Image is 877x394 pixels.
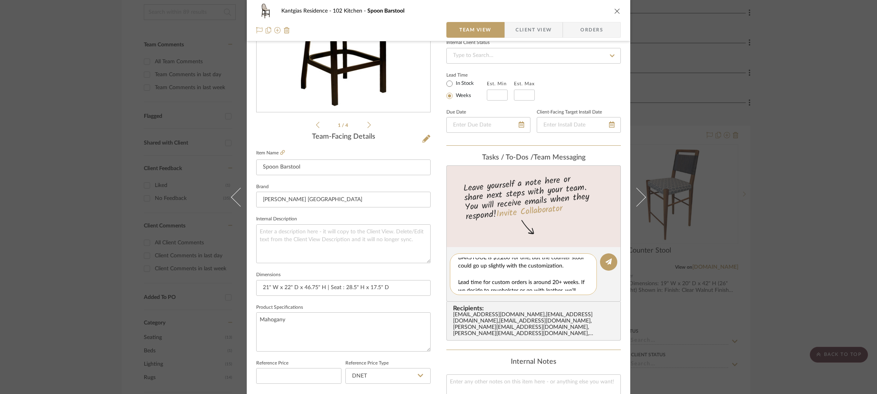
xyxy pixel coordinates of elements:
[446,110,466,114] label: Due Date
[572,22,612,38] span: Orders
[537,110,602,114] label: Client-Facing Target Install Date
[446,117,530,133] input: Enter Due Date
[256,133,431,141] div: Team-Facing Details
[256,3,275,19] img: 8eddd7db-2175-46ab-898d-95a84d467a76_48x40.jpg
[333,8,367,14] span: 102 Kitchen
[446,358,621,367] div: Internal Notes
[342,123,345,128] span: /
[482,154,534,161] span: Tasks / To-Dos /
[459,22,492,38] span: Team View
[256,361,288,365] label: Reference Price
[256,217,297,221] label: Internal Description
[446,71,487,79] label: Lead Time
[453,305,617,312] span: Recipients:
[446,171,622,224] div: Leave yourself a note here or share next steps with your team. You will receive emails when they ...
[516,22,552,38] span: Client View
[446,48,621,64] input: Type to Search…
[496,202,563,222] a: Invite Collaborator
[281,8,333,14] span: Kantgias Residence
[446,154,621,162] div: team Messaging
[367,8,404,14] span: Spoon Barstool
[256,150,285,156] label: Item Name
[614,7,621,15] button: close
[454,80,474,87] label: In Stock
[256,185,269,189] label: Brand
[446,79,487,101] mat-radio-group: Select item type
[446,41,490,45] div: Internal Client Status
[345,361,389,365] label: Reference Price Type
[514,81,535,86] label: Est. Max
[453,312,617,337] div: [EMAIL_ADDRESS][DOMAIN_NAME] , [EMAIL_ADDRESS][DOMAIN_NAME] , [EMAIL_ADDRESS][DOMAIN_NAME] , [PER...
[537,117,621,133] input: Enter Install Date
[256,159,431,175] input: Enter Item Name
[256,273,281,277] label: Dimensions
[256,306,303,310] label: Product Specifications
[338,123,342,128] span: 1
[345,123,349,128] span: 4
[487,81,507,86] label: Est. Min
[284,27,290,33] img: Remove from project
[256,192,431,207] input: Enter Brand
[454,92,471,99] label: Weeks
[256,280,431,296] input: Enter the dimensions of this item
